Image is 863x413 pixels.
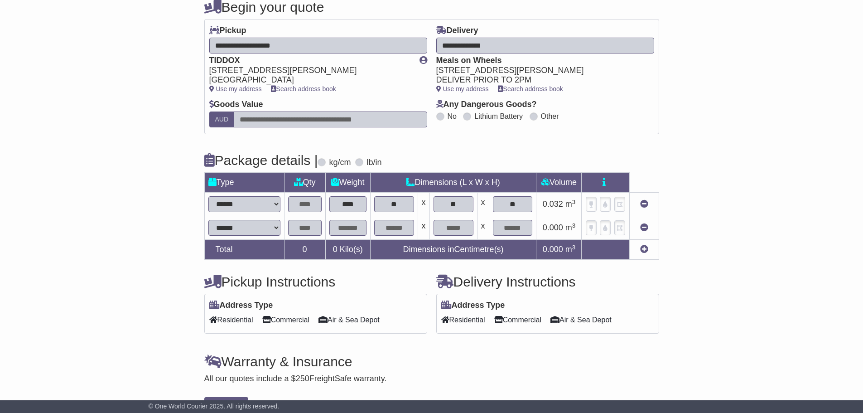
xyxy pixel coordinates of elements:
[477,216,489,240] td: x
[418,216,429,240] td: x
[550,313,612,327] span: Air & Sea Depot
[565,245,576,254] span: m
[149,403,280,410] span: © One World Courier 2025. All rights reserved.
[204,173,284,193] td: Type
[262,313,309,327] span: Commercial
[640,223,648,232] a: Remove this item
[543,223,563,232] span: 0.000
[329,158,351,168] label: kg/cm
[209,75,410,85] div: [GEOGRAPHIC_DATA]
[565,199,576,209] span: m
[204,240,284,260] td: Total
[366,158,381,168] label: lb/in
[204,153,318,168] h4: Package details |
[204,397,249,413] button: Get Quotes
[543,199,563,209] span: 0.032
[418,193,429,216] td: x
[296,374,309,383] span: 250
[474,112,523,121] label: Lithium Battery
[448,112,457,121] label: No
[325,240,370,260] td: Kilo(s)
[204,274,427,289] h4: Pickup Instructions
[572,199,576,205] sup: 3
[325,173,370,193] td: Weight
[204,374,659,384] div: All our quotes include a $ FreightSafe warranty.
[436,56,645,66] div: Meals on Wheels
[640,199,648,209] a: Remove this item
[271,85,336,92] a: Search address book
[543,245,563,254] span: 0.000
[209,112,235,127] label: AUD
[204,354,659,369] h4: Warranty & Insurance
[436,66,645,76] div: [STREET_ADDRESS][PERSON_NAME]
[572,222,576,229] sup: 3
[333,245,337,254] span: 0
[209,85,262,92] a: Use my address
[209,56,410,66] div: TIDDOX
[477,193,489,216] td: x
[441,313,485,327] span: Residential
[436,85,489,92] a: Use my address
[441,301,505,311] label: Address Type
[436,100,537,110] label: Any Dangerous Goods?
[370,240,536,260] td: Dimensions in Centimetre(s)
[436,26,478,36] label: Delivery
[318,313,380,327] span: Air & Sea Depot
[572,244,576,251] sup: 3
[209,66,410,76] div: [STREET_ADDRESS][PERSON_NAME]
[436,274,659,289] h4: Delivery Instructions
[370,173,536,193] td: Dimensions (L x W x H)
[494,313,541,327] span: Commercial
[209,26,246,36] label: Pickup
[436,75,645,85] div: DELIVER PRIOR TO 2PM
[536,173,582,193] td: Volume
[640,245,648,254] a: Add new item
[565,223,576,232] span: m
[209,301,273,311] label: Address Type
[284,240,325,260] td: 0
[284,173,325,193] td: Qty
[209,100,263,110] label: Goods Value
[498,85,563,92] a: Search address book
[541,112,559,121] label: Other
[209,313,253,327] span: Residential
